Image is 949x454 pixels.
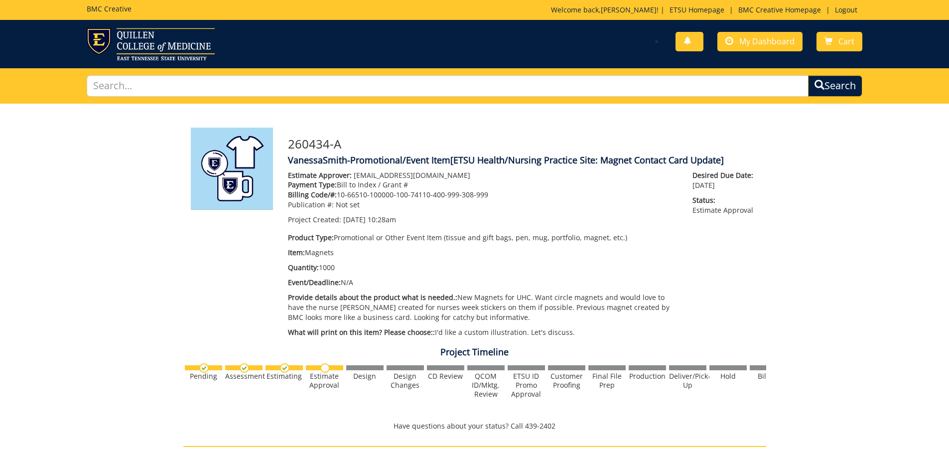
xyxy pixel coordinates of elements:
span: Not set [336,200,360,209]
span: Event/Deadline: [288,278,341,287]
div: Estimating [266,372,303,381]
div: Final File Prep [588,372,626,390]
h5: BMC Creative [87,5,132,12]
div: Pending [185,372,222,381]
span: Quantity: [288,263,319,272]
p: 1000 [288,263,678,273]
img: no [320,363,330,373]
span: Product Type: [288,233,334,242]
p: Bill to Index / Grant # [288,180,678,190]
span: Estimate Approver: [288,170,352,180]
a: BMC Creative Homepage [733,5,826,14]
a: Logout [830,5,862,14]
input: Search... [87,75,809,97]
span: [ETSU Health/Nursing Practice Site: Magnet Contact Card Update] [450,154,724,166]
span: Payment Type: [288,180,337,189]
div: Billing [750,372,787,381]
p: [DATE] [692,170,758,190]
a: [PERSON_NAME] [601,5,657,14]
img: checkmark [280,363,289,373]
p: Promotional or Other Event Item (tissue and gift bags, pen, mug, portfolio, magnet, etc.) [288,233,678,243]
span: Publication #: [288,200,334,209]
h4: VanessaSmith-Promotional/Event Item [288,155,759,165]
p: 10-66510-100000-100-74110-400-999-308-999 [288,190,678,200]
div: Customer Proofing [548,372,585,390]
span: Item: [288,248,305,257]
span: Desired Due Date: [692,170,758,180]
p: Estimate Approval [692,195,758,215]
span: What will print on this item? Please choose:: [288,327,435,337]
div: CD Review [427,372,464,381]
span: Billing Code/#: [288,190,337,199]
img: ETSU logo [87,28,215,60]
div: Deliver/Pick-Up [669,372,706,390]
h4: Project Timeline [183,347,766,357]
p: I'd like a custom illustration. Let's discuss. [288,327,678,337]
span: Status: [692,195,758,205]
p: New Magnets for UHC. Want circle magnets and would love to have the nurse [PERSON_NAME] created f... [288,293,678,322]
div: Estimate Approval [306,372,343,390]
span: Provide details about the product what is needed.: [288,293,457,302]
a: ETSU Homepage [665,5,729,14]
h3: 260434-A [288,138,759,151]
span: [DATE] 10:28am [343,215,396,224]
div: ETSU ID Promo Approval [508,372,545,399]
span: Cart [838,36,854,47]
img: checkmark [199,363,209,373]
div: Production [629,372,666,381]
div: Design Changes [387,372,424,390]
p: N/A [288,278,678,288]
button: Search [808,75,862,97]
div: QCOM ID/Mktg. Review [467,372,505,399]
span: Project Created: [288,215,341,224]
img: checkmark [240,363,249,373]
div: Assessment [225,372,263,381]
p: Magnets [288,248,678,258]
a: My Dashboard [717,32,803,51]
p: [EMAIL_ADDRESS][DOMAIN_NAME] [288,170,678,180]
div: Hold [709,372,747,381]
div: Design [346,372,384,381]
p: Have questions about your status? Call 439-2402 [183,421,766,431]
span: My Dashboard [739,36,795,47]
a: Cart [816,32,862,51]
img: Product featured image [191,128,273,210]
p: Welcome back, ! | | | [551,5,862,15]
